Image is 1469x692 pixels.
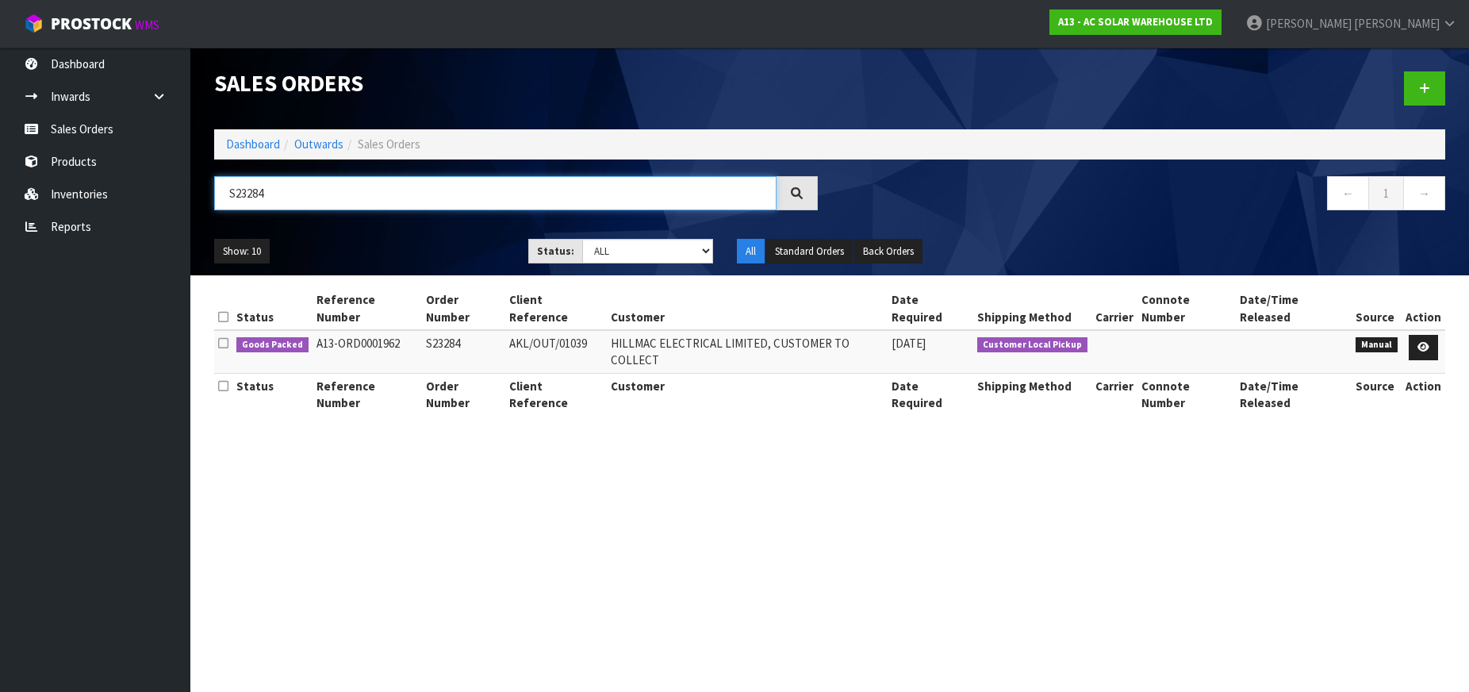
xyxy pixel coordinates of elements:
a: ← [1327,176,1369,210]
button: Show: 10 [214,239,270,264]
span: Sales Orders [358,136,420,152]
th: Client Reference [505,287,606,330]
th: Client Reference [505,373,606,415]
img: cube-alt.png [24,13,44,33]
td: A13-ORD0001962 [313,330,422,373]
span: Goods Packed [236,337,309,353]
th: Source [1352,373,1402,415]
button: Standard Orders [766,239,853,264]
td: HILLMAC ELECTRICAL LIMITED, CUSTOMER TO COLLECT [607,330,888,373]
th: Date/Time Released [1236,287,1352,330]
td: S23284 [422,330,506,373]
th: Order Number [422,373,506,415]
button: Back Orders [854,239,922,264]
th: Status [232,287,313,330]
button: All [737,239,765,264]
th: Order Number [422,287,506,330]
span: Manual [1356,337,1398,353]
th: Date/Time Released [1236,373,1352,415]
span: [PERSON_NAME] [1266,16,1352,31]
span: ProStock [51,13,132,34]
th: Date Required [888,373,973,415]
span: [PERSON_NAME] [1354,16,1440,31]
th: Date Required [888,287,973,330]
strong: A13 - AC SOLAR WAREHOUSE LTD [1058,15,1213,29]
th: Customer [607,287,888,330]
th: Carrier [1091,287,1137,330]
th: Reference Number [313,287,422,330]
input: Search sales orders [214,176,777,210]
th: Status [232,373,313,415]
th: Shipping Method [973,287,1091,330]
th: Action [1402,287,1445,330]
th: Connote Number [1137,287,1237,330]
th: Reference Number [313,373,422,415]
h1: Sales Orders [214,71,818,97]
span: [DATE] [892,336,926,351]
th: Connote Number [1137,373,1237,415]
nav: Page navigation [842,176,1445,215]
a: → [1403,176,1445,210]
a: 1 [1368,176,1404,210]
a: Dashboard [226,136,280,152]
th: Source [1352,287,1402,330]
strong: Status: [537,244,574,258]
th: Shipping Method [973,373,1091,415]
td: AKL/OUT/01039 [505,330,606,373]
th: Carrier [1091,373,1137,415]
a: Outwards [294,136,343,152]
th: Action [1402,373,1445,415]
span: Customer Local Pickup [977,337,1087,353]
small: WMS [135,17,159,33]
th: Customer [607,373,888,415]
